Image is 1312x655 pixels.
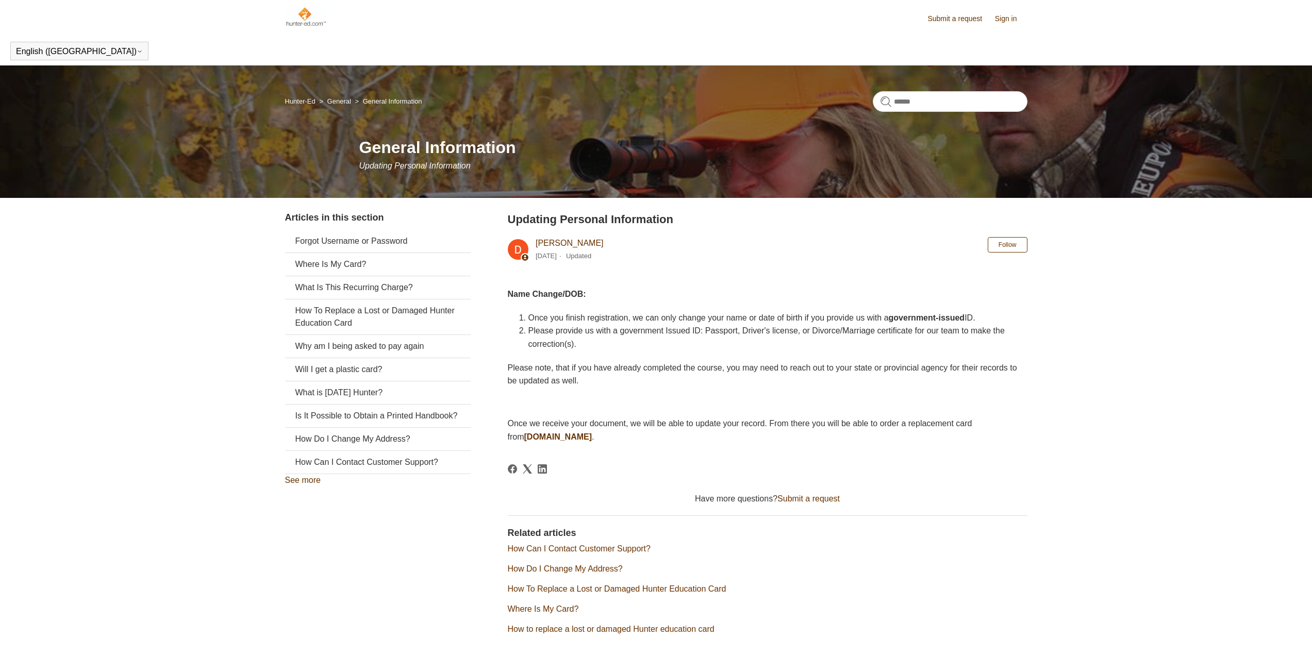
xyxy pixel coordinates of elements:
[285,212,384,223] span: Articles in this section
[523,464,532,474] svg: Share this page on X Corp
[363,97,422,105] a: General Information
[359,135,1027,160] h1: General Information
[359,161,471,170] span: Updating Personal Information
[927,13,992,24] a: Submit a request
[524,432,592,441] a: [DOMAIN_NAME]
[508,564,623,573] a: How Do I Change My Address?
[285,451,471,474] a: How Can I Contact Customer Support?
[285,253,471,276] a: Where Is My Card?
[777,494,840,503] a: Submit a request
[285,381,471,404] a: What is [DATE] Hunter?
[285,276,471,299] a: What Is This Recurring Charge?
[508,363,1017,385] span: Please note, that if you have already completed the course, you may need to reach out to your sta...
[988,237,1027,253] button: Follow Article
[508,464,517,474] a: Facebook
[508,419,972,441] span: Once we receive your document, we will be able to update your record. From there you will be able...
[285,428,471,450] a: How Do I Change My Address?
[285,335,471,358] a: Why am I being asked to pay again
[508,625,715,633] a: How to replace a lost or damaged Hunter education card
[508,464,517,474] svg: Share this page on Facebook
[592,432,594,441] span: .
[285,405,471,427] a: Is It Possible to Obtain a Printed Handbook?
[523,464,532,474] a: X Corp
[528,326,1005,348] span: Please provide us with a government Issued ID: Passport, Driver's license, or Divorce/Marriage ce...
[285,358,471,381] a: Will I get a plastic card?
[353,97,422,105] li: General Information
[508,493,1027,505] div: Have more questions?
[873,91,1027,112] input: Search
[16,47,143,56] button: English ([GEOGRAPHIC_DATA])
[327,97,351,105] a: General
[285,476,321,484] a: See more
[508,584,726,593] a: How To Replace a Lost or Damaged Hunter Education Card
[508,290,586,298] strong: Name Change/DOB:
[508,211,1027,228] h2: Updating Personal Information
[538,464,547,474] svg: Share this page on LinkedIn
[995,13,1027,24] a: Sign in
[536,239,604,247] a: [PERSON_NAME]
[508,544,651,553] a: How Can I Contact Customer Support?
[285,299,471,334] a: How To Replace a Lost or Damaged Hunter Education Card
[536,252,557,260] time: 03/04/2024, 17:02
[538,464,547,474] a: LinkedIn
[285,230,471,253] a: Forgot Username or Password
[528,313,975,322] span: Once you finish registration, we can only change your name or date of birth if you provide us wit...
[285,97,318,105] li: Hunter-Ed
[508,526,1027,540] h2: Related articles
[285,97,315,105] a: Hunter-Ed
[566,252,591,260] li: Updated
[285,6,327,27] img: Hunter-Ed Help Center home page
[317,97,353,105] li: General
[889,313,965,322] strong: government-issued
[508,604,579,613] a: Where Is My Card?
